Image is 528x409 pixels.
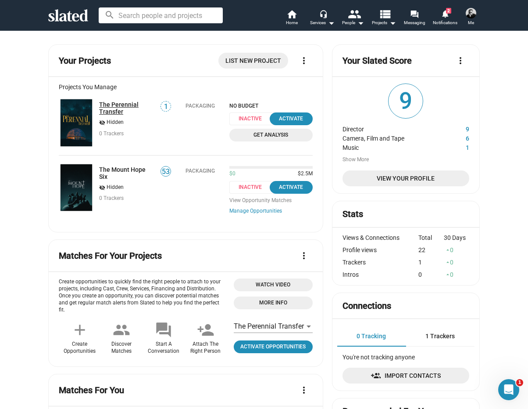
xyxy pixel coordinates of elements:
[59,250,162,262] mat-card-title: Matches For Your Projects
[342,246,419,253] div: Profile views
[436,142,469,151] dd: 1
[99,184,105,192] mat-icon: visibility_off
[59,55,111,67] mat-card-title: Your Projects
[445,247,451,253] mat-icon: arrow_drop_up
[310,18,335,28] div: Services
[338,9,368,28] button: People
[319,10,327,18] mat-icon: headset_mic
[433,18,457,28] span: Notifications
[342,142,436,151] dt: Music
[218,53,288,69] a: List New Project
[342,133,436,142] dt: Camera, Film and Tape
[516,379,523,386] span: 1
[299,250,309,261] mat-icon: more_vert
[229,197,313,204] span: View Opportunity Matches
[111,341,132,355] div: Discover Matches
[59,83,313,90] div: Projects You Manage
[342,156,369,163] button: Show More
[444,259,469,266] div: 0
[59,163,94,213] a: The Mount Hope Six
[445,259,451,265] mat-icon: arrow_drop_up
[342,368,469,384] a: Import Contacts
[445,271,451,278] mat-icon: arrow_drop_up
[239,280,307,290] span: Watch Video
[299,55,309,66] mat-icon: more_vert
[237,342,309,351] span: Activate Opportunities
[61,99,92,146] img: The Perennial Transfer
[342,354,415,361] span: You're not tracking anyone
[99,7,223,23] input: Search people and projects
[410,10,418,18] mat-icon: forum
[234,322,304,330] span: The Perennial Transfer
[444,246,469,253] div: 0
[190,341,221,355] div: Attach The Right Person
[71,321,89,339] mat-icon: add
[234,297,313,309] a: Open 'More info' dialog with information about Opportunities
[498,379,519,400] iframe: Intercom live chat
[389,84,423,118] span: 9
[107,184,124,191] span: Hidden
[294,170,313,177] span: $2.5M
[64,341,96,355] div: Create Opportunities
[342,170,469,186] a: View Your Profile
[275,183,307,192] div: Activate
[229,129,313,141] a: Get Analysis
[59,384,124,396] mat-card-title: Matches For You
[326,18,336,28] mat-icon: arrow_drop_down
[229,181,276,194] span: Inactive
[342,123,436,133] dt: Director
[342,208,363,220] mat-card-title: Stats
[350,170,462,186] span: View Your Profile
[468,18,474,28] span: Me
[387,18,398,28] mat-icon: arrow_drop_down
[342,271,419,278] div: Intros
[372,18,396,28] span: Projects
[161,102,171,111] span: 1
[299,385,309,395] mat-icon: more_vert
[350,368,462,384] span: Import Contacts
[342,234,419,241] div: Views & Connections
[286,18,298,28] span: Home
[99,166,155,180] a: The Mount Hope Six
[342,259,419,266] div: Trackers
[342,55,412,67] mat-card-title: Your Slated Score
[436,123,469,133] dd: 9
[355,18,366,28] mat-icon: arrow_drop_down
[229,103,313,109] span: NO BUDGET
[276,9,307,28] a: Home
[425,333,455,340] span: 1 Trackers
[186,103,215,109] div: Packaging
[275,114,307,123] div: Activate
[357,333,386,340] span: 0 Tracking
[107,119,124,126] span: Hidden
[234,340,313,353] a: Click to open project profile page opportunities tab
[418,234,444,241] div: Total
[197,321,214,339] mat-icon: person_add
[99,101,155,115] a: The Perennial Transfer
[61,164,92,211] img: The Mount Hope Six
[113,321,130,339] mat-icon: people
[229,112,276,125] span: Inactive
[225,53,281,69] span: List New Project
[307,9,338,28] button: Services
[436,133,469,142] dd: 6
[342,300,391,312] mat-card-title: Connections
[441,9,449,18] mat-icon: notifications
[270,112,313,125] button: Activate
[286,9,297,19] mat-icon: home
[446,8,451,14] span: 2
[418,246,444,253] div: 22
[229,170,235,177] span: $0
[460,6,482,29] button: David SchulerMe
[404,18,425,28] span: Messaging
[418,259,444,266] div: 1
[161,167,171,176] span: 53
[239,298,307,308] span: More Info
[99,119,105,127] mat-icon: visibility_off
[418,271,444,278] div: 0
[99,130,124,137] span: 0 Trackers
[148,341,179,355] div: Start A Conversation
[229,208,313,215] a: Manage Opportunities
[399,9,430,28] a: Messaging
[235,130,307,140] span: Get Analysis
